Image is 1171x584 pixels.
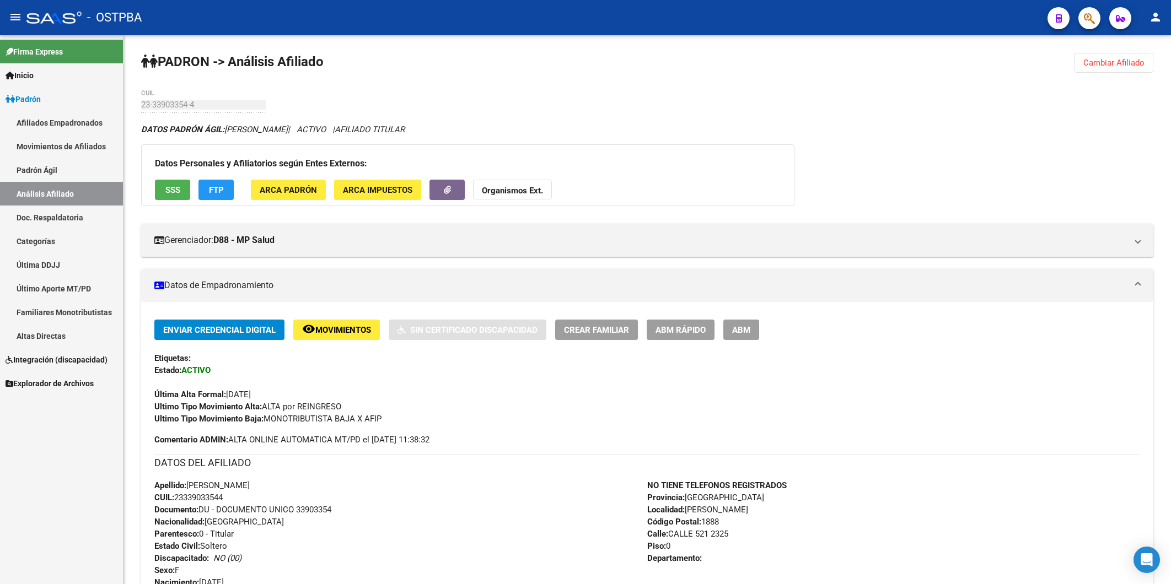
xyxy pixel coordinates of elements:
button: Enviar Credencial Digital [154,320,284,340]
button: Sin Certificado Discapacidad [389,320,546,340]
span: [GEOGRAPHIC_DATA] [154,517,284,527]
i: | ACTIVO | [141,125,405,134]
mat-icon: person [1149,10,1162,24]
strong: Estado Civil: [154,541,200,551]
span: Cambiar Afiliado [1083,58,1145,68]
span: Enviar Credencial Digital [163,325,276,335]
span: Integración (discapacidad) [6,354,108,366]
span: ALTA ONLINE AUTOMATICA MT/PD el [DATE] 11:38:32 [154,434,429,446]
span: SSS [165,185,180,195]
span: 0 - Titular [154,529,234,539]
i: NO (00) [213,553,241,563]
strong: Apellido: [154,480,186,490]
strong: Comentario ADMIN: [154,435,228,445]
strong: Código Postal: [647,517,701,527]
strong: Calle: [647,529,668,539]
span: [PERSON_NAME] [154,480,250,490]
h3: DATOS DEL AFILIADO [154,455,1140,471]
strong: NO TIENE TELEFONOS REGISTRADOS [647,480,787,490]
strong: CUIL: [154,493,174,502]
strong: Parentesco: [154,529,199,539]
button: Crear Familiar [555,320,638,340]
span: ABM Rápido [656,325,706,335]
span: Soltero [154,541,227,551]
span: Padrón [6,93,41,105]
strong: Localidad: [647,505,685,515]
strong: Última Alta Formal: [154,390,226,399]
button: Movimientos [293,320,380,340]
span: [DATE] [154,390,251,399]
span: ARCA Padrón [260,185,317,195]
strong: Organismos Ext. [482,186,543,196]
button: Organismos Ext. [473,180,552,200]
span: - OSTPBA [87,6,142,30]
strong: D88 - MP Salud [213,234,275,246]
mat-icon: menu [9,10,22,24]
strong: Nacionalidad: [154,517,205,527]
button: ABM [723,320,759,340]
button: FTP [198,180,234,200]
button: ARCA Padrón [251,180,326,200]
span: ABM [732,325,750,335]
span: 23339033544 [154,493,223,502]
span: [GEOGRAPHIC_DATA] [647,493,764,502]
span: Sin Certificado Discapacidad [410,325,538,335]
div: Open Intercom Messenger [1134,547,1160,573]
mat-expansion-panel-header: Gerenciador:D88 - MP Salud [141,224,1153,257]
strong: PADRON -> Análisis Afiliado [141,54,324,69]
span: 0 [647,541,670,551]
span: AFILIADO TITULAR [335,125,405,134]
span: [PERSON_NAME] [141,125,288,134]
strong: Sexo: [154,565,175,575]
strong: Ultimo Tipo Movimiento Baja: [154,414,264,424]
strong: Departamento: [647,553,702,563]
strong: Provincia: [647,493,685,502]
strong: Etiquetas: [154,353,191,363]
button: SSS [155,180,190,200]
span: MONOTRIBUTISTA BAJA X AFIP [154,414,382,424]
button: ABM Rápido [647,320,715,340]
strong: DATOS PADRÓN ÁGIL: [141,125,224,134]
span: F [154,565,179,575]
strong: Piso: [647,541,666,551]
span: Movimientos [315,325,371,335]
strong: Estado: [154,365,181,375]
span: Firma Express [6,46,63,58]
mat-panel-title: Datos de Empadronamiento [154,279,1127,291]
span: [PERSON_NAME] [647,505,748,515]
span: DU - DOCUMENTO UNICO 33903354 [154,505,331,515]
button: Cambiar Afiliado [1075,53,1153,73]
mat-panel-title: Gerenciador: [154,234,1127,246]
span: Explorador de Archivos [6,377,94,390]
strong: Ultimo Tipo Movimiento Alta: [154,402,262,412]
mat-expansion-panel-header: Datos de Empadronamiento [141,269,1153,302]
strong: ACTIVO [181,365,211,375]
mat-icon: remove_red_eye [302,322,315,336]
span: CALLE 521 2325 [647,529,728,539]
h3: Datos Personales y Afiliatorios según Entes Externos: [155,156,781,171]
strong: Documento: [154,505,198,515]
span: ARCA Impuestos [343,185,412,195]
span: Inicio [6,69,34,82]
span: FTP [209,185,224,195]
strong: Discapacitado: [154,553,209,563]
span: ALTA por REINGRESO [154,402,341,412]
span: Crear Familiar [564,325,629,335]
button: ARCA Impuestos [334,180,421,200]
span: 1888 [647,517,719,527]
